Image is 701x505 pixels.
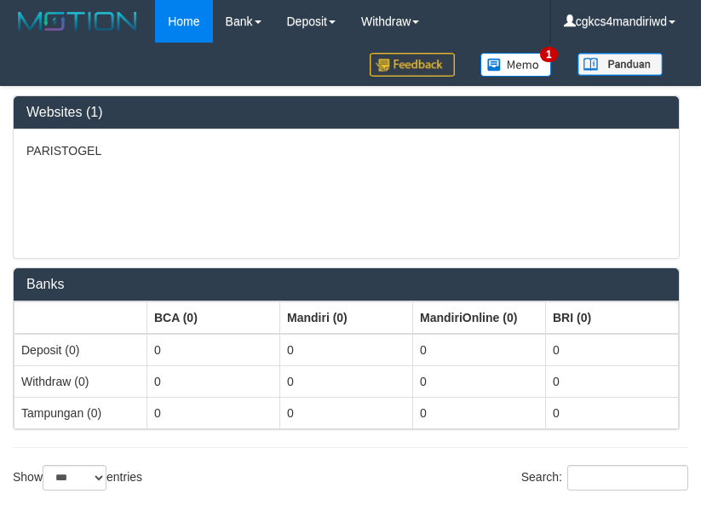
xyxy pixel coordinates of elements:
th: Group: activate to sort column ascending [14,301,147,334]
td: 0 [413,365,546,397]
td: 0 [413,334,546,366]
th: Group: activate to sort column ascending [546,301,679,334]
td: Tampungan (0) [14,397,147,428]
td: Withdraw (0) [14,365,147,397]
td: 0 [280,397,413,428]
img: panduan.png [577,53,663,76]
td: 0 [546,334,679,366]
img: Button%20Memo.svg [480,53,552,77]
th: Group: activate to sort column ascending [147,301,280,334]
p: PARISTOGEL [26,142,666,159]
label: Search: [521,465,688,491]
td: Deposit (0) [14,334,147,366]
td: 0 [546,365,679,397]
td: 0 [546,397,679,428]
h3: Websites (1) [26,105,666,120]
span: 1 [540,47,558,62]
h3: Banks [26,277,666,292]
td: 0 [147,334,280,366]
td: 0 [413,397,546,428]
th: Group: activate to sort column ascending [280,301,413,334]
input: Search: [567,465,688,491]
td: 0 [147,397,280,428]
td: 0 [280,334,413,366]
img: Feedback.jpg [370,53,455,77]
a: 1 [468,43,565,86]
img: MOTION_logo.png [13,9,142,34]
td: 0 [280,365,413,397]
td: 0 [147,365,280,397]
select: Showentries [43,465,106,491]
label: Show entries [13,465,142,491]
th: Group: activate to sort column ascending [413,301,546,334]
